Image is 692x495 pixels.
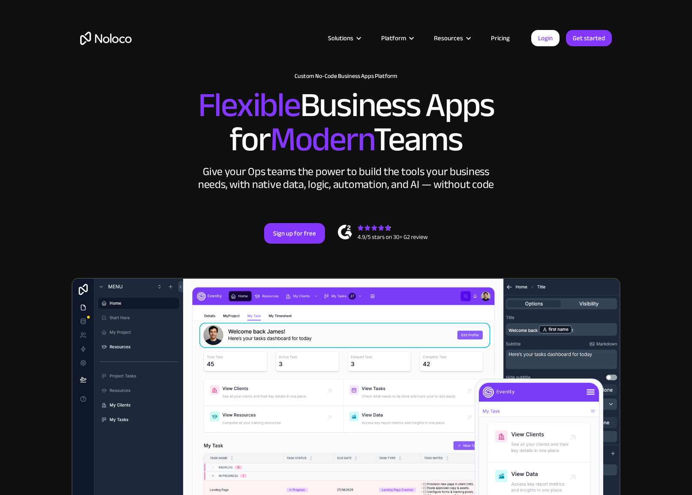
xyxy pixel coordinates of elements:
[270,107,373,171] span: Modern
[381,33,406,44] div: Platform
[423,33,480,44] div: Resources
[80,32,132,45] a: home
[317,33,370,44] div: Solutions
[370,33,423,44] div: Platform
[198,73,300,137] span: Flexible
[328,33,353,44] div: Solutions
[531,30,560,46] a: Login
[264,223,325,244] a: Sign up for free
[480,33,521,44] a: Pricing
[196,165,496,191] div: Give your Ops teams the power to build the tools your business needs, with native data, logic, au...
[566,30,612,46] a: Get started
[434,33,463,44] div: Resources
[80,88,612,157] h2: Business Apps for Teams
